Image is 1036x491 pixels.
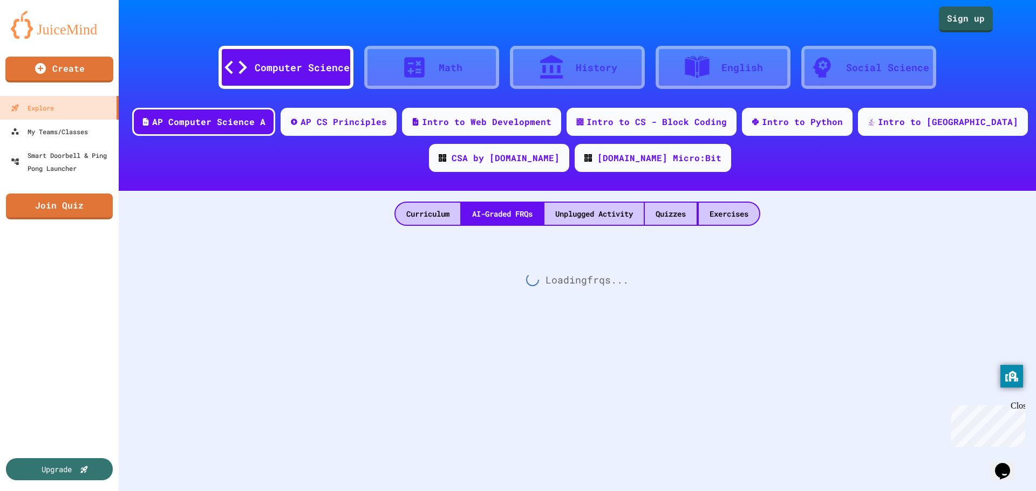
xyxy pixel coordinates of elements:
[152,115,265,128] div: AP Computer Science A
[597,151,721,164] div: [DOMAIN_NAME] Micro:Bit
[939,6,993,32] a: Sign up
[301,115,387,128] div: AP CS Principles
[721,60,763,75] div: English
[6,193,113,219] a: Join Quiz
[452,151,560,164] div: CSA by [DOMAIN_NAME]
[846,60,929,75] div: Social Science
[119,226,1036,334] div: Loading frq s...
[42,464,72,475] div: Upgrade
[11,125,88,138] div: My Teams/Classes
[1000,365,1023,388] button: privacy banner
[576,60,617,75] div: History
[544,203,644,225] div: Unplugged Activity
[991,448,1025,480] iframe: chat widget
[4,4,74,68] div: Chat with us now!Close
[11,149,114,175] div: Smart Doorbell & Ping Pong Launcher
[11,101,54,114] div: Explore
[946,401,1025,447] iframe: chat widget
[878,115,1018,128] div: Intro to [GEOGRAPHIC_DATA]
[11,11,108,39] img: logo-orange.svg
[396,203,460,225] div: Curriculum
[439,60,462,75] div: Math
[645,203,697,225] div: Quizzes
[699,203,759,225] div: Exercises
[584,154,592,162] img: CODE_logo_RGB.png
[461,203,543,225] div: AI-Graded FRQs
[422,115,551,128] div: Intro to Web Development
[5,57,113,82] a: Create
[587,115,727,128] div: Intro to CS - Block Coding
[762,115,843,128] div: Intro to Python
[439,154,446,162] img: CODE_logo_RGB.png
[255,60,350,75] div: Computer Science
